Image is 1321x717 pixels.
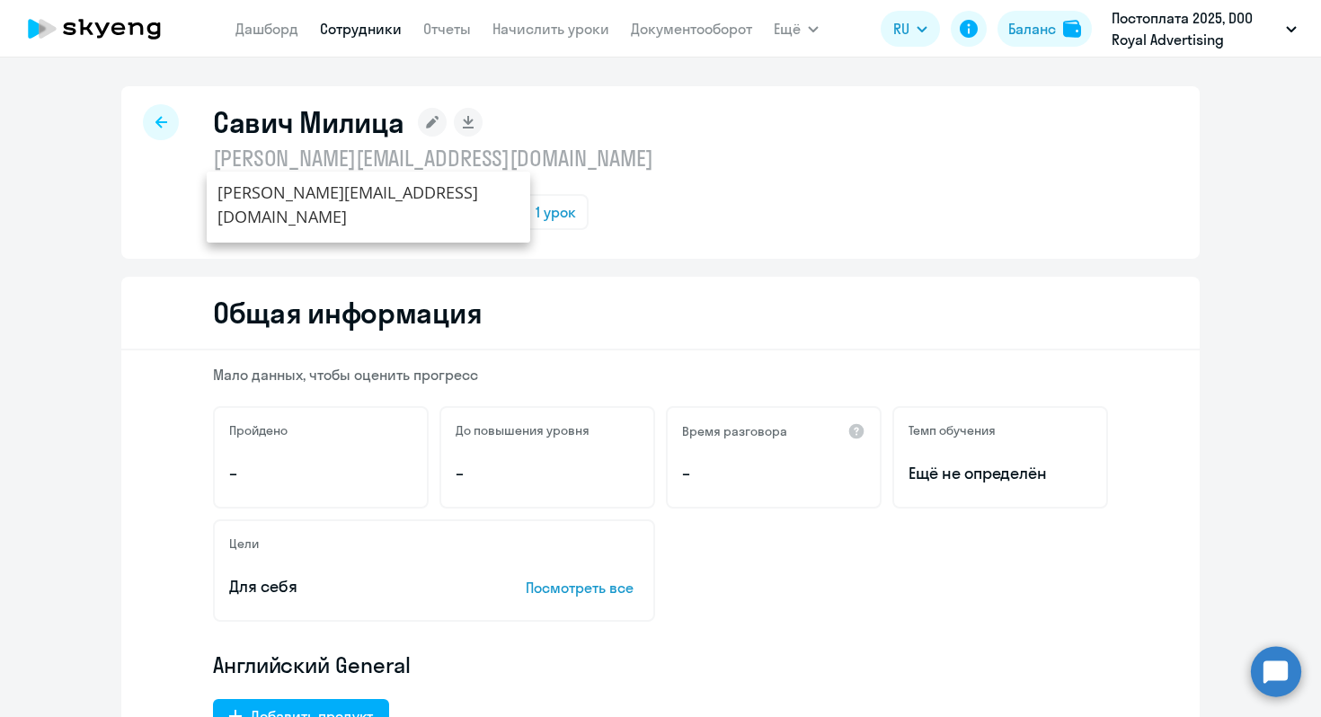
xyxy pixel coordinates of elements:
h5: Время разговора [682,423,787,439]
button: Балансbalance [997,11,1092,47]
p: – [682,462,865,485]
a: Отчеты [423,20,471,38]
h5: Цели [229,536,259,552]
p: Мало данных, чтобы оценить прогресс [213,365,1108,385]
a: Дашборд [235,20,298,38]
div: Баланс [1008,18,1056,40]
span: Ещё [774,18,801,40]
img: balance [1063,20,1081,38]
a: Начислить уроки [492,20,609,38]
span: Английский General [213,651,411,679]
h2: Общая информация [213,295,482,331]
h5: Пройдено [229,422,288,438]
button: RU [881,11,940,47]
button: Постоплата 2025, DOO Royal Advertising [1103,7,1306,50]
p: Посмотреть все [526,577,639,598]
p: – [229,462,412,485]
p: Постоплата 2025, DOO Royal Advertising [1112,7,1279,50]
a: Документооборот [631,20,752,38]
span: 1 урок [536,201,576,223]
div: [PERSON_NAME][EMAIL_ADDRESS][DOMAIN_NAME] [207,172,530,243]
span: Ещё не определён [909,462,1092,485]
p: Для себя [229,575,470,598]
h5: До повышения уровня [456,422,590,438]
h5: Темп обучения [909,422,996,438]
span: RU [893,18,909,40]
p: [PERSON_NAME][EMAIL_ADDRESS][DOMAIN_NAME] [213,144,653,173]
button: Ещё [774,11,819,47]
h1: Савич Милица [213,104,403,140]
a: Сотрудники [320,20,402,38]
p: – [456,462,639,485]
